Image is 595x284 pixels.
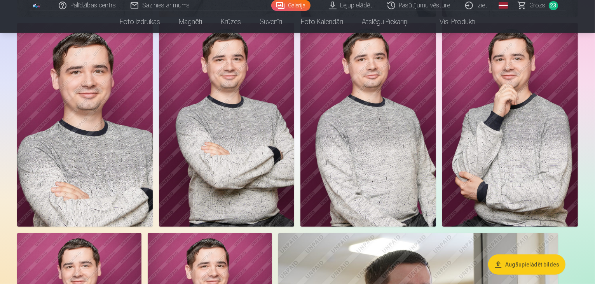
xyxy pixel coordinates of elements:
a: Visi produkti [418,11,485,33]
a: Atslēgu piekariņi [352,11,418,33]
a: Krūzes [211,11,250,33]
a: Foto izdrukas [110,11,169,33]
button: Augšupielādēt bildes [488,254,565,275]
img: /fa1 [33,3,41,8]
a: Magnēti [169,11,211,33]
a: Suvenīri [250,11,291,33]
a: Foto kalendāri [291,11,352,33]
span: 23 [549,1,558,10]
span: Grozs [530,1,546,10]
